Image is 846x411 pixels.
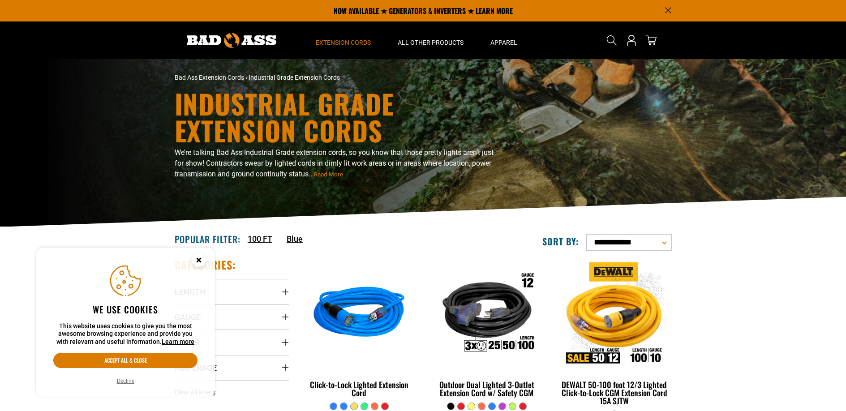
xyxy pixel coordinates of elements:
summary: Apparel [477,21,531,59]
summary: All Other Products [384,21,477,59]
summary: Gauge [175,304,289,330]
div: Outdoor Dual Lighted 3-Outlet Extension Cord w/ Safety CGM [429,381,544,397]
span: Industrial Grade Extension Cords [249,74,340,81]
a: Learn more [162,338,194,345]
label: Sort by: [542,235,579,247]
span: Read More [314,171,343,178]
aside: Cookie Consent [36,248,215,397]
button: Accept all & close [53,353,198,368]
nav: breadcrumbs [175,73,502,82]
h2: We use cookies [53,304,198,315]
span: Extension Cords [316,39,371,47]
div: DEWALT 50-100 foot 12/3 Lighted Click-to-Lock CGM Extension Cord 15A SJTW [557,381,671,405]
img: DEWALT 50-100 foot 12/3 Lighted Click-to-Lock CGM Extension Cord 15A SJTW [558,262,671,365]
summary: Color [175,330,289,355]
summary: Extension Cords [302,21,384,59]
img: Bad Ass Extension Cords [187,33,276,48]
a: Blue [287,233,303,245]
a: Bad Ass Extension Cords [175,74,244,81]
a: DEWALT 50-100 foot 12/3 Lighted Click-to-Lock CGM Extension Cord 15A SJTW DEWALT 50-100 foot 12/3... [557,258,671,410]
div: Click-to-Lock Lighted Extension Cord [302,381,417,397]
img: blue [303,262,416,365]
span: Apparel [490,39,517,47]
p: This website uses cookies to give you the most awesome browsing experience and provide you with r... [53,322,198,346]
summary: Length [175,279,289,304]
summary: Amperage [175,355,289,380]
h1: Industrial Grade Extension Cords [175,90,502,144]
button: Decline [114,377,137,385]
span: All Other Products [398,39,464,47]
a: blue Click-to-Lock Lighted Extension Cord [302,258,417,402]
h2: Popular Filter: [175,233,240,245]
span: › [245,74,247,81]
img: Outdoor Dual Lighted 3-Outlet Extension Cord w/ Safety CGM [430,262,543,365]
summary: Search [605,33,619,47]
a: 100 FT [248,233,272,245]
a: Outdoor Dual Lighted 3-Outlet Extension Cord w/ Safety CGM Outdoor Dual Lighted 3-Outlet Extensio... [429,258,544,402]
p: We’re talking Bad Ass Industrial Grade extension cords, so you know that those pretty lights aren... [175,147,502,180]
